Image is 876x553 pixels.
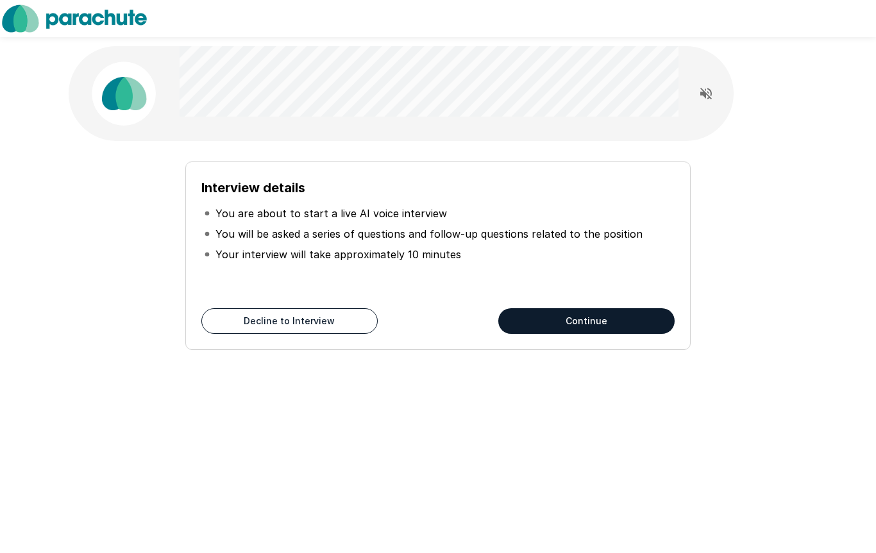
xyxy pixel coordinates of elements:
button: Read questions aloud [693,81,719,106]
b: Interview details [201,180,305,195]
button: Continue [498,308,675,334]
img: parachute_avatar.png [92,62,156,126]
p: You will be asked a series of questions and follow-up questions related to the position [215,226,643,242]
p: Your interview will take approximately 10 minutes [215,247,461,262]
button: Decline to Interview [201,308,378,334]
p: You are about to start a live AI voice interview [215,206,447,221]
